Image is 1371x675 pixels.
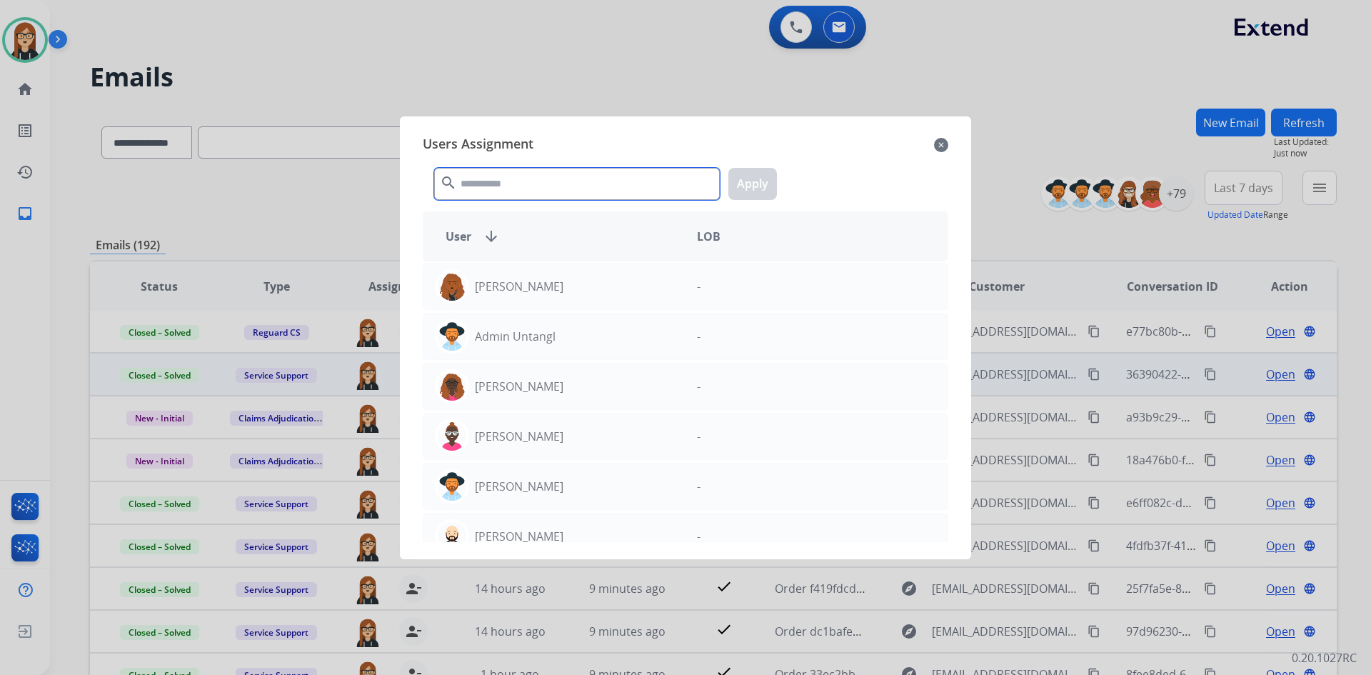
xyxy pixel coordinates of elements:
[475,278,563,295] p: [PERSON_NAME]
[697,228,720,245] span: LOB
[440,174,457,191] mat-icon: search
[434,228,685,245] div: User
[697,378,700,395] p: -
[697,328,700,345] p: -
[697,528,700,545] p: -
[697,278,700,295] p: -
[483,228,500,245] mat-icon: arrow_downward
[475,428,563,445] p: [PERSON_NAME]
[475,528,563,545] p: [PERSON_NAME]
[475,328,556,345] p: Admin Untangl
[423,134,533,156] span: Users Assignment
[728,168,777,200] button: Apply
[475,378,563,395] p: [PERSON_NAME]
[934,136,948,154] mat-icon: close
[697,428,700,445] p: -
[475,478,563,495] p: [PERSON_NAME]
[697,478,700,495] p: -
